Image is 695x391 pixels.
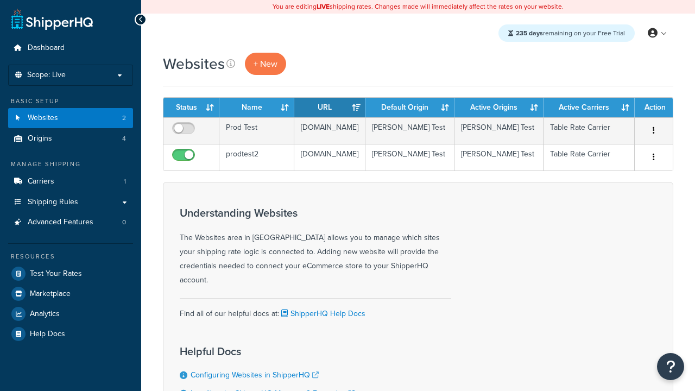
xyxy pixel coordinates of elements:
th: Default Origin: activate to sort column ascending [365,98,454,117]
b: LIVE [317,2,330,11]
td: Prod Test [219,117,294,144]
td: [DOMAIN_NAME] [294,117,365,144]
a: Marketplace [8,284,133,304]
a: Configuring Websites in ShipperHQ [191,369,319,381]
span: Analytics [30,310,60,319]
span: Advanced Features [28,218,93,227]
a: + New [245,53,286,75]
span: Test Your Rates [30,269,82,279]
td: [PERSON_NAME] Test [365,144,454,171]
td: [DOMAIN_NAME] [294,144,365,171]
li: Websites [8,108,133,128]
th: URL: activate to sort column ascending [294,98,365,117]
li: Advanced Features [8,212,133,232]
td: Table Rate Carrier [544,144,635,171]
button: Open Resource Center [657,353,684,380]
td: prodtest2 [219,144,294,171]
td: [PERSON_NAME] Test [454,117,544,144]
h3: Understanding Websites [180,207,451,219]
th: Active Carriers: activate to sort column ascending [544,98,635,117]
span: Shipping Rules [28,198,78,207]
h3: Helpful Docs [180,345,375,357]
a: Carriers 1 [8,172,133,192]
span: 4 [122,134,126,143]
h1: Websites [163,53,225,74]
th: Action [635,98,673,117]
a: Advanced Features 0 [8,212,133,232]
li: Carriers [8,172,133,192]
a: Help Docs [8,324,133,344]
span: 2 [122,113,126,123]
td: Table Rate Carrier [544,117,635,144]
a: ShipperHQ Help Docs [279,308,365,319]
a: Dashboard [8,38,133,58]
a: Test Your Rates [8,264,133,283]
a: ShipperHQ Home [11,8,93,30]
span: Dashboard [28,43,65,53]
span: Marketplace [30,289,71,299]
span: + New [254,58,277,70]
div: Resources [8,252,133,261]
span: Scope: Live [27,71,66,80]
a: Websites 2 [8,108,133,128]
div: Basic Setup [8,97,133,106]
a: Origins 4 [8,129,133,149]
div: The Websites area in [GEOGRAPHIC_DATA] allows you to manage which sites your shipping rate logic ... [180,207,451,287]
span: Help Docs [30,330,65,339]
a: Shipping Rules [8,192,133,212]
td: [PERSON_NAME] Test [454,144,544,171]
span: 1 [124,177,126,186]
div: Manage Shipping [8,160,133,169]
span: 0 [122,218,126,227]
span: Websites [28,113,58,123]
li: Origins [8,129,133,149]
th: Status: activate to sort column ascending [163,98,219,117]
a: Analytics [8,304,133,324]
th: Name: activate to sort column ascending [219,98,294,117]
div: Find all of our helpful docs at: [180,298,451,321]
th: Active Origins: activate to sort column ascending [454,98,544,117]
td: [PERSON_NAME] Test [365,117,454,144]
div: remaining on your Free Trial [498,24,635,42]
strong: 235 days [516,28,543,38]
span: Origins [28,134,52,143]
span: Carriers [28,177,54,186]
